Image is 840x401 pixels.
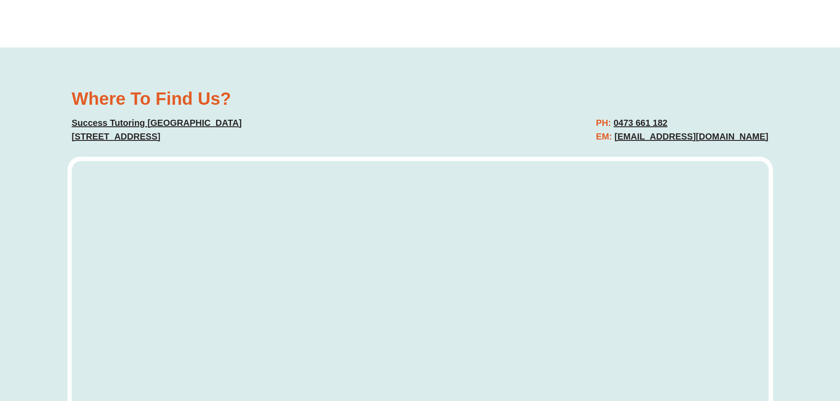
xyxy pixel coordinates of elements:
span: PH: [596,118,611,128]
a: [EMAIL_ADDRESS][DOMAIN_NAME] [615,132,769,141]
a: Success Tutoring [GEOGRAPHIC_DATA][STREET_ADDRESS] [72,118,242,141]
a: 0473 661 182 [613,118,667,128]
span: EM: [596,132,612,141]
iframe: Chat Widget [693,302,840,401]
h2: Where To Find Us? [72,90,411,107]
